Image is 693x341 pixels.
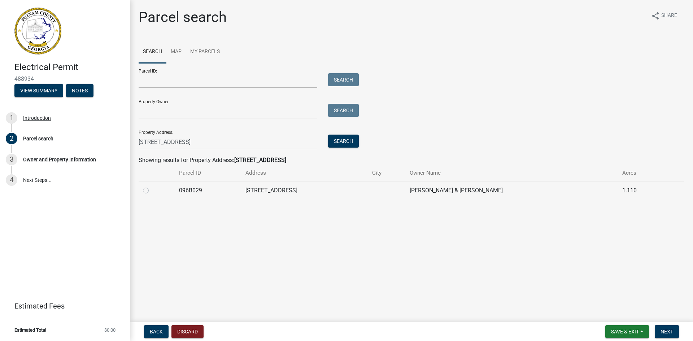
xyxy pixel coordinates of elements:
button: shareShare [645,9,683,23]
button: Notes [66,84,93,97]
div: Parcel search [23,136,53,141]
span: Estimated Total [14,328,46,332]
td: [STREET_ADDRESS] [241,182,368,199]
h1: Parcel search [139,9,227,26]
button: Back [144,325,169,338]
button: View Summary [14,84,63,97]
div: Showing results for Property Address: [139,156,684,165]
span: 488934 [14,75,115,82]
th: City [368,165,405,182]
th: Address [241,165,368,182]
td: 096B029 [175,182,241,199]
td: 1.110 [618,182,666,199]
a: Estimated Fees [6,299,118,313]
button: Save & Exit [605,325,649,338]
div: 3 [6,154,17,165]
button: Search [328,73,359,86]
span: Back [150,329,163,335]
wm-modal-confirm: Summary [14,88,63,94]
span: Next [661,329,673,335]
i: share [651,12,660,20]
strong: [STREET_ADDRESS] [234,157,286,163]
span: Share [661,12,677,20]
th: Parcel ID [175,165,241,182]
th: Acres [618,165,666,182]
a: Search [139,40,166,64]
wm-modal-confirm: Notes [66,88,93,94]
img: Putnam County, Georgia [14,8,61,54]
div: Introduction [23,115,51,121]
button: Search [328,135,359,148]
button: Discard [171,325,204,338]
td: [PERSON_NAME] & [PERSON_NAME] [405,182,618,199]
a: My Parcels [186,40,224,64]
div: 4 [6,174,17,186]
a: Map [166,40,186,64]
div: 2 [6,133,17,144]
h4: Electrical Permit [14,62,124,73]
button: Next [655,325,679,338]
span: $0.00 [104,328,115,332]
th: Owner Name [405,165,618,182]
span: Save & Exit [611,329,639,335]
div: 1 [6,112,17,124]
div: Owner and Property Information [23,157,96,162]
button: Search [328,104,359,117]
